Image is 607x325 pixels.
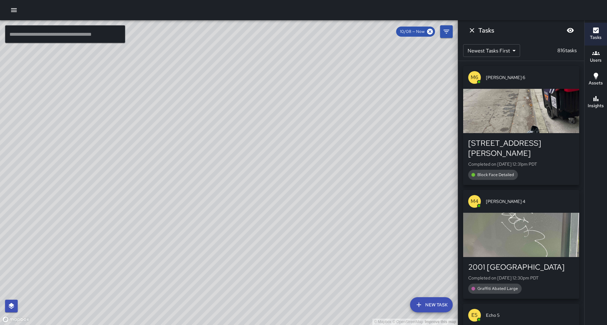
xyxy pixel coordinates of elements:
p: M4 [471,198,478,205]
div: [STREET_ADDRESS][PERSON_NAME] [468,138,574,158]
span: [PERSON_NAME] 4 [486,198,574,205]
button: Insights [585,91,607,114]
div: 10/08 — Now [396,27,435,37]
h6: Users [590,57,602,64]
button: Blur [564,24,577,37]
span: Block Face Detailed [474,172,518,178]
button: Filters [440,25,453,38]
button: Users [585,46,607,68]
p: 816 tasks [555,47,579,54]
div: Newest Tasks First [463,44,520,57]
h6: Insights [588,102,604,109]
button: Assets [585,68,607,91]
p: E5 [471,311,478,319]
button: Dismiss [466,24,478,37]
span: [PERSON_NAME] 6 [486,74,574,81]
button: New Task [410,297,453,312]
span: 10/08 — Now [396,28,428,35]
p: M6 [471,74,478,81]
h6: Assets [589,80,603,87]
div: 2001 [GEOGRAPHIC_DATA] [468,262,574,272]
h6: Tasks [590,34,602,41]
button: M6[PERSON_NAME] 6[STREET_ADDRESS][PERSON_NAME]Completed on [DATE] 12:31pm PDTBlock Face Detailed [463,66,579,185]
p: Completed on [DATE] 12:31pm PDT [468,161,574,167]
button: Tasks [585,23,607,46]
span: Echo 5 [486,312,574,318]
h6: Tasks [478,25,494,35]
span: Graffiti Abated Large [474,285,522,292]
p: Completed on [DATE] 12:30pm PDT [468,275,574,281]
button: M4[PERSON_NAME] 42001 [GEOGRAPHIC_DATA]Completed on [DATE] 12:30pm PDTGraffiti Abated Large [463,190,579,299]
